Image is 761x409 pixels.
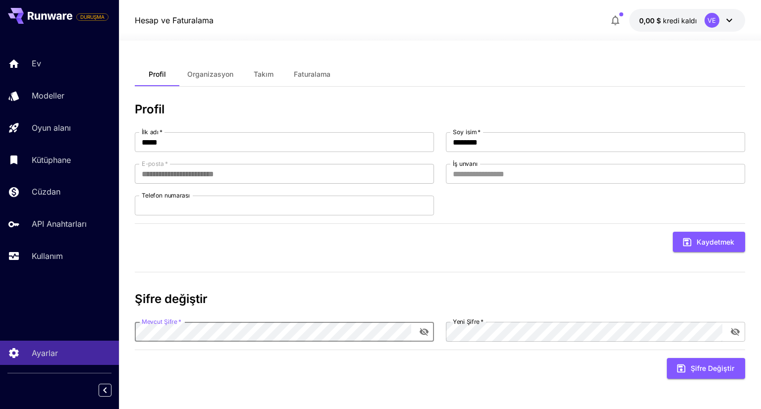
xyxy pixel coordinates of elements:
[415,323,433,341] button: şifre görünürlüğünü değiştir
[142,128,159,136] font: İlk adı
[691,364,734,372] font: Şifre değiştir
[453,128,477,136] font: Soy isim
[32,91,64,101] font: Modeller
[639,15,697,26] div: $0.00
[32,187,60,197] font: Cüzdan
[32,123,71,133] font: Oyun alanı
[663,16,697,25] font: kredi kaldı
[294,70,330,78] font: Faturalama
[707,16,716,24] font: VE
[142,318,177,325] font: Mevcut Şifre
[80,14,105,20] font: DURUŞMA
[187,70,233,78] font: Organizasyon
[32,251,63,261] font: Kullanım
[135,14,214,26] nav: ekmek kırıntısı
[32,155,71,165] font: Kütüphane
[106,381,119,399] div: Kenar çubuğunu daralt
[32,348,58,358] font: Ayarlar
[254,70,273,78] font: Takım
[99,384,111,397] button: Kenar çubuğunu daralt
[453,160,478,167] font: İş unvanı
[135,292,208,306] font: Şifre değiştir
[142,192,190,199] font: Telefon numarası
[697,238,734,246] font: Kaydetmek
[76,11,109,23] span: Platformun tüm işlevlerini etkinleştirmek için ödeme kartınızı ekleyin.
[453,318,480,325] font: Yeni Şifre
[32,58,41,68] font: Ev
[639,16,661,25] font: 0,00 $
[667,358,745,378] button: Şifre değiştir
[135,102,164,116] font: Profil
[673,232,745,252] button: Kaydetmek
[149,70,166,78] font: Profil
[726,323,744,341] button: şifre görünürlüğünü değiştir
[629,9,745,32] button: $0.00VE
[142,160,163,167] font: E-posta
[32,219,87,229] font: API Anahtarları
[135,15,214,25] font: Hesap ve Faturalama
[135,14,214,26] a: Hesap ve Faturalama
